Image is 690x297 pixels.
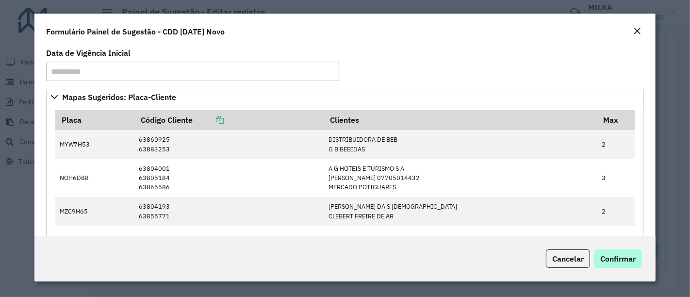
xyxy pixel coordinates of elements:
[552,254,584,264] span: Cancelar
[55,197,134,226] td: MZC9H65
[134,197,324,226] td: 63804193 63855771
[54,235,100,247] label: Observações
[596,130,635,159] td: 2
[323,159,596,197] td: A G HOTEIS E TURISMO S A [PERSON_NAME] 07705014432 MERCADO POTIGUARES
[134,110,324,130] th: Código Cliente
[546,249,590,268] button: Cancelar
[323,110,596,130] th: Clientes
[134,130,324,159] td: 63860925 63883253
[630,25,644,38] button: Close
[594,249,642,268] button: Confirmar
[633,27,641,35] em: Fechar
[46,89,644,105] a: Mapas Sugeridos: Placa-Cliente
[600,254,636,264] span: Confirmar
[323,130,596,159] td: DISTRIBUIDORA DE BEB G B BEBIDAS
[62,93,176,101] span: Mapas Sugeridos: Placa-Cliente
[134,159,324,197] td: 63804001 63805184 63865586
[193,115,224,125] a: Copiar
[55,159,134,197] td: NOH6D88
[55,110,134,130] th: Placa
[55,130,134,159] td: MYW7H53
[46,26,225,37] h4: Formulário Painel de Sugestão - CDD [DATE] Novo
[596,197,635,226] td: 2
[323,197,596,226] td: [PERSON_NAME] DA S [DEMOGRAPHIC_DATA] CLEBERT FREIRE DE AR
[596,159,635,197] td: 3
[46,47,131,59] label: Data de Vigência Inicial
[596,110,635,130] th: Max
